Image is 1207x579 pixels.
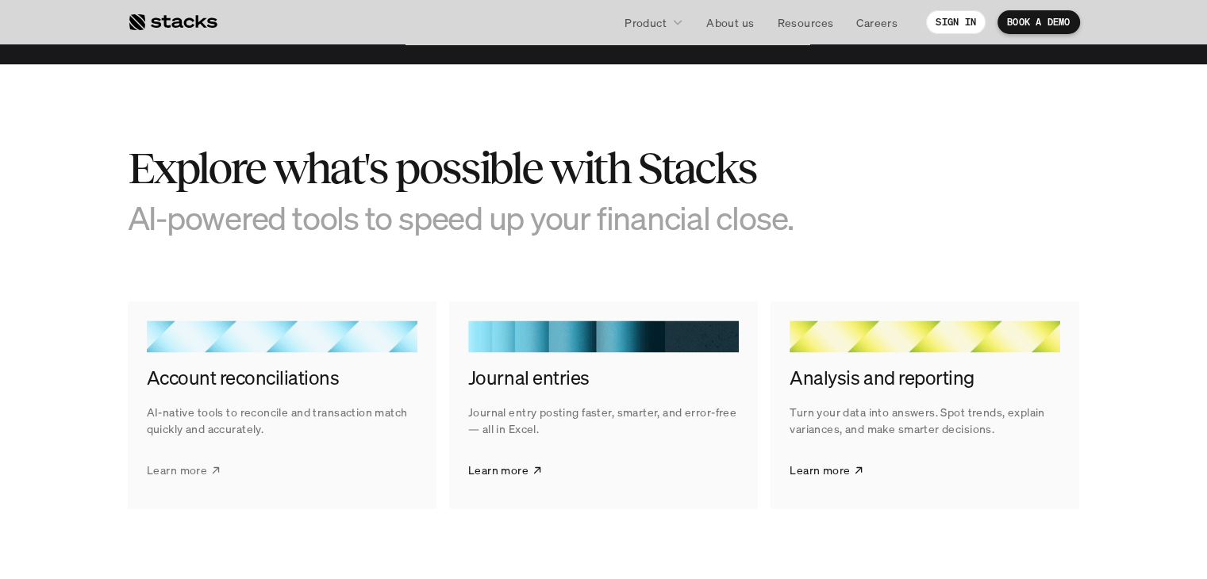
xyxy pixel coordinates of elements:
[1007,17,1071,28] p: BOOK A DEMO
[790,450,864,489] a: Learn more
[468,365,739,392] h4: Journal entries
[128,144,842,193] h2: Explore what's possible with Stacks
[468,462,529,478] p: Learn more
[147,462,207,478] p: Learn more
[147,404,417,437] p: AI-native tools to reconcile and transaction match quickly and accurately.
[856,14,898,31] p: Careers
[468,404,739,437] p: Journal entry posting faster, smarter, and error-free — all in Excel.
[777,14,833,31] p: Resources
[697,8,763,36] a: About us
[147,450,221,489] a: Learn more
[847,8,907,36] a: Careers
[926,10,986,34] a: SIGN IN
[128,198,842,237] h3: AI-powered tools to speed up your financial close.
[790,462,850,478] p: Learn more
[187,302,257,313] a: Privacy Policy
[790,365,1060,392] h4: Analysis and reporting
[767,8,843,36] a: Resources
[936,17,976,28] p: SIGN IN
[998,10,1080,34] a: BOOK A DEMO
[790,404,1060,437] p: Turn your data into answers. Spot trends, explain variances, and make smarter decisions.
[147,365,417,392] h4: Account reconciliations
[706,14,754,31] p: About us
[468,450,543,489] a: Learn more
[625,14,667,31] p: Product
